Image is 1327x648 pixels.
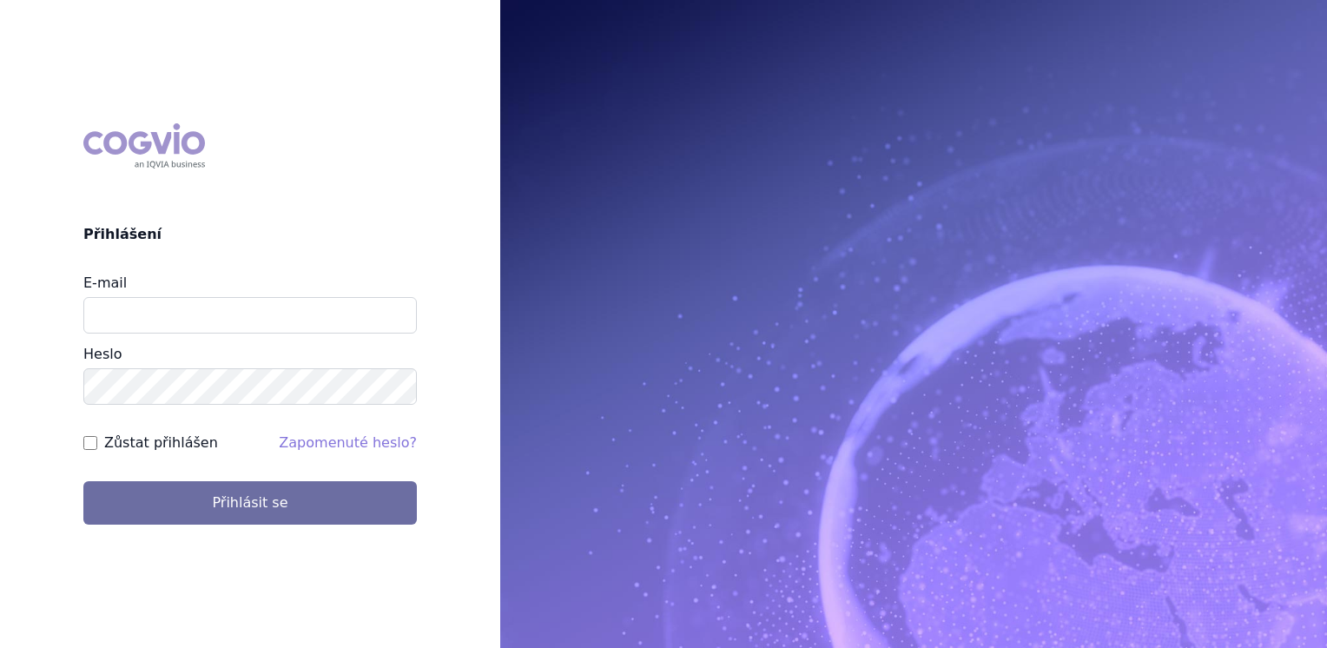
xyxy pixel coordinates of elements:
h2: Přihlášení [83,224,417,245]
label: Zůstat přihlášen [104,433,218,453]
a: Zapomenuté heslo? [279,434,417,451]
div: COGVIO [83,123,205,169]
label: E-mail [83,274,127,291]
label: Heslo [83,346,122,362]
button: Přihlásit se [83,481,417,525]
